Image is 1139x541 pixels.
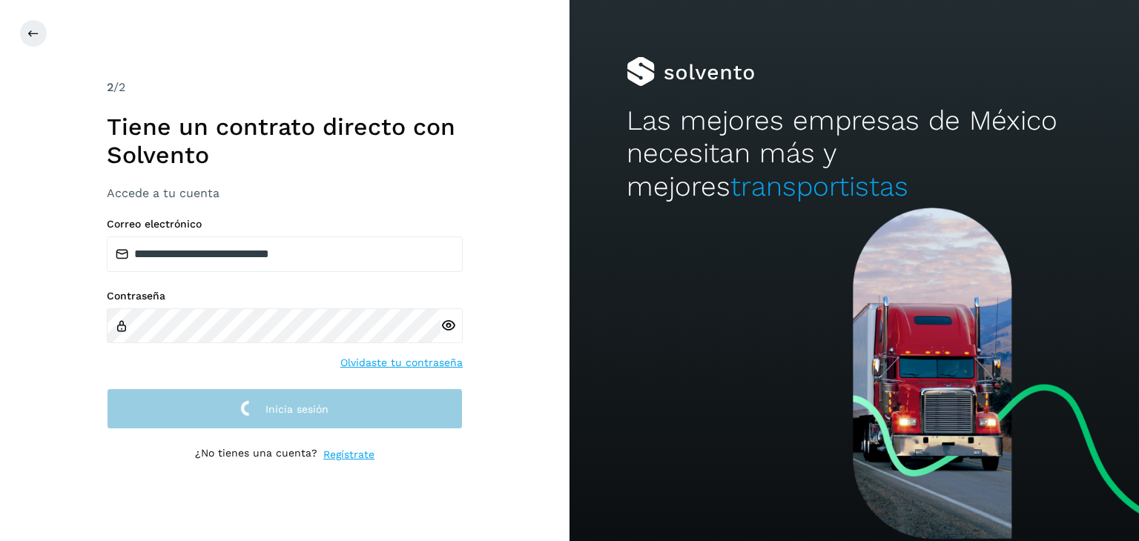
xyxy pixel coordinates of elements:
div: /2 [107,79,463,96]
a: Regístrate [323,447,374,462]
p: ¿No tienes una cuenta? [195,447,317,462]
label: Contraseña [107,290,463,302]
a: Olvidaste tu contraseña [340,355,463,371]
span: transportistas [730,170,908,202]
h3: Accede a tu cuenta [107,186,463,200]
span: 2 [107,80,113,94]
label: Correo electrónico [107,218,463,230]
h1: Tiene un contrato directo con Solvento [107,113,463,170]
button: Inicia sesión [107,388,463,429]
span: Inicia sesión [265,404,329,414]
h2: Las mejores empresas de México necesitan más y mejores [627,104,1082,203]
